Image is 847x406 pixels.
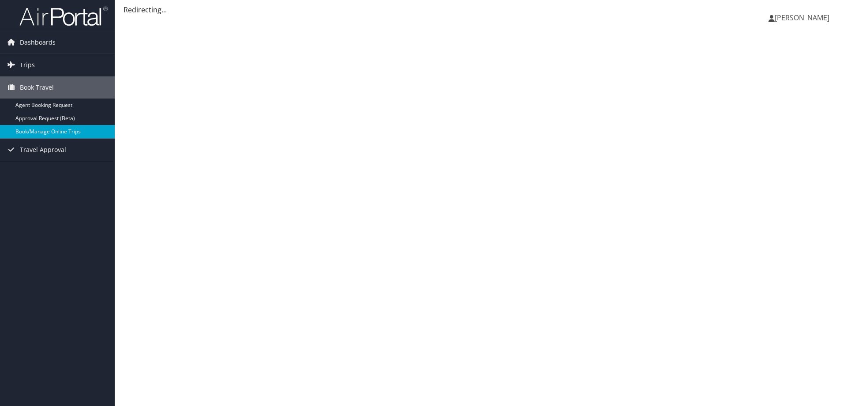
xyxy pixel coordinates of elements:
[20,139,66,161] span: Travel Approval
[775,13,829,23] span: [PERSON_NAME]
[20,54,35,76] span: Trips
[20,76,54,99] span: Book Travel
[20,31,56,53] span: Dashboards
[768,4,838,31] a: [PERSON_NAME]
[124,4,838,15] div: Redirecting...
[19,6,108,27] img: airportal-logo.png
